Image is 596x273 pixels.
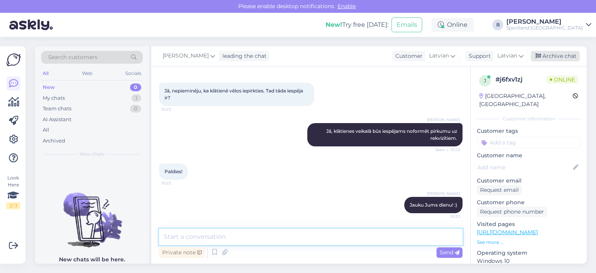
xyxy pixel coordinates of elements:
[6,174,20,209] div: Look Here
[427,117,460,123] span: [PERSON_NAME]
[477,257,580,265] p: Windows 10
[477,229,538,236] a: [URL][DOMAIN_NAME]
[531,51,580,61] div: Archive chat
[477,127,580,135] p: Customer tags
[124,68,143,78] div: Socials
[159,247,205,258] div: Private note
[163,52,209,60] span: [PERSON_NAME]
[506,19,591,31] a: [PERSON_NAME]Sportland [GEOGRAPHIC_DATA]
[484,78,486,83] span: j
[41,68,50,78] div: All
[492,19,503,30] div: B
[219,52,267,60] div: leading the chat
[477,220,580,228] p: Visited pages
[410,202,457,208] span: Jauku Jums dienu! :)
[477,207,547,217] div: Request phone number
[48,53,97,61] span: Search customers
[477,239,580,246] p: See more ...
[440,249,459,256] span: Send
[59,256,125,264] p: New chats will be here.
[431,214,460,219] span: 10:23
[496,75,547,84] div: # j6fxv1zj
[165,169,182,174] span: Paldies!
[326,20,388,30] div: Try free [DATE]:
[477,115,580,122] div: Customer information
[132,94,141,102] div: 1
[479,92,573,108] div: [GEOGRAPHIC_DATA], [GEOGRAPHIC_DATA]
[431,147,460,153] span: Seen ✓ 10:23
[477,249,580,257] p: Operating system
[506,19,583,25] div: [PERSON_NAME]
[43,105,71,113] div: Team chats
[477,137,580,148] input: Add a tag
[427,191,460,196] span: [PERSON_NAME]
[477,177,580,185] p: Customer email
[80,151,104,158] span: New chats
[165,88,304,101] span: Jā, nepieminēju, ka klātienē vēlos iepirkties. Tad tāda iespēja ir?
[547,75,578,84] span: Online
[130,105,141,113] div: 0
[497,52,517,60] span: Latvian
[130,83,141,91] div: 0
[392,52,423,60] div: Customer
[161,180,191,186] span: 10:23
[80,68,94,78] div: Web
[161,106,191,112] span: 10:23
[429,52,449,60] span: Latvian
[326,128,458,141] span: Jā, klātienes veikalā būs iespējams noformēt pirkumu uz rekvizītiem.
[326,21,342,28] b: New!
[35,179,149,249] img: No chats
[477,198,580,207] p: Customer phone
[43,116,71,123] div: AI Assistant
[6,202,20,209] div: 2 / 3
[477,151,580,160] p: Customer name
[43,94,65,102] div: My chats
[43,83,55,91] div: New
[431,18,474,32] div: Online
[43,126,49,134] div: All
[466,52,491,60] div: Support
[506,25,583,31] div: Sportland [GEOGRAPHIC_DATA]
[43,137,65,145] div: Archived
[477,163,572,172] input: Add name
[335,3,358,10] span: Enable
[392,17,422,32] button: Emails
[477,185,522,195] div: Request email
[6,52,21,67] img: Askly Logo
